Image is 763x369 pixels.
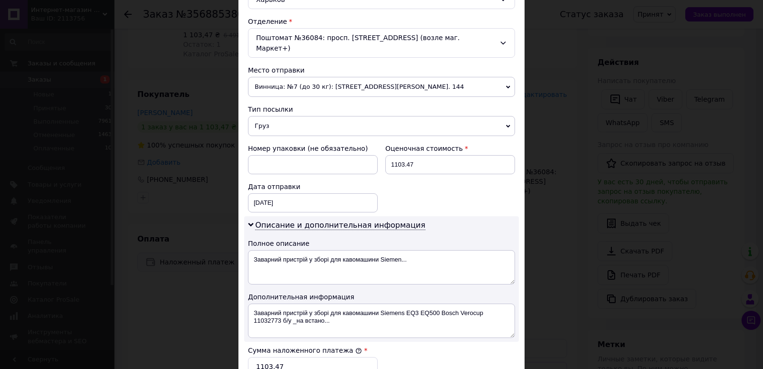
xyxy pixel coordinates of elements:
[248,28,515,58] div: Поштомат №36084: просп. [STREET_ADDRESS] (возле маг. Маркет+)
[248,347,362,354] label: Сумма наложенного платежа
[248,77,515,97] span: Винница: №7 (до 30 кг): [STREET_ADDRESS][PERSON_NAME]. 144
[248,239,515,248] div: Полное описание
[248,304,515,338] textarea: Заварний пристрій у зборі для кавомашини Siemens EQ3 EQ500 Bosch Verocup 11032773 б/у _на встано...
[248,182,378,191] div: Дата отправки
[248,17,515,26] div: Отделение
[248,116,515,136] span: Груз
[248,144,378,153] div: Номер упаковки (не обязательно)
[248,250,515,285] textarea: Заварний пристрій у зборі для кавомашини Siemen...
[248,292,515,302] div: Дополнительная информация
[255,221,425,230] span: Описание и дополнительная информация
[385,144,515,153] div: Оценочная стоимость
[248,66,305,74] span: Место отправки
[248,105,293,113] span: Тип посылки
